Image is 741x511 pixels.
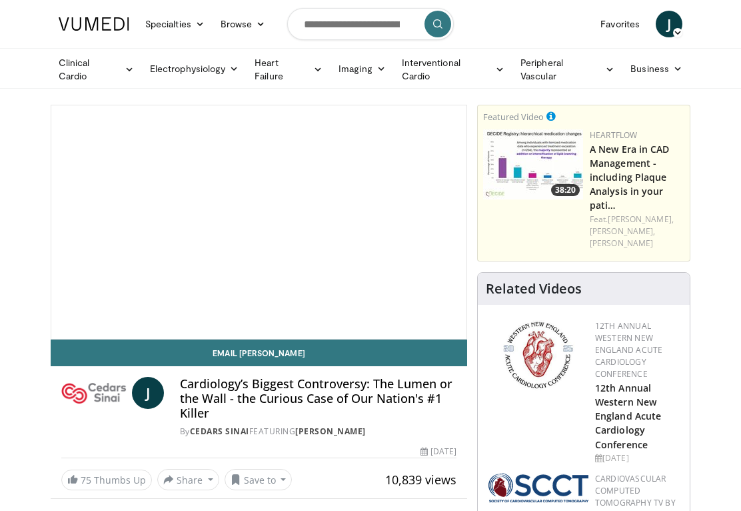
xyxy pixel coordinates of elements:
[656,11,682,37] a: J
[501,320,575,390] img: 0954f259-7907-4053-a817-32a96463ecc8.png.150x105_q85_autocrop_double_scale_upscale_version-0.2.png
[295,426,366,437] a: [PERSON_NAME]
[51,340,467,366] a: Email [PERSON_NAME]
[132,377,164,409] a: J
[180,426,456,438] div: By FEATURING
[51,56,142,83] a: Clinical Cardio
[81,474,91,486] span: 75
[51,105,466,339] video-js: Video Player
[180,377,456,420] h4: Cardiology’s Biggest Controversy: The Lumen or the Wall - the Curious Case of Our Nation's #1 Killer
[551,184,580,196] span: 38:20
[190,426,249,437] a: Cedars Sinai
[483,111,544,123] small: Featured Video
[394,56,512,83] a: Interventional Cardio
[287,8,454,40] input: Search topics, interventions
[420,446,456,458] div: [DATE]
[61,377,127,409] img: Cedars Sinai
[213,11,274,37] a: Browse
[590,213,684,249] div: Feat.
[595,320,662,380] a: 12th Annual Western New England Acute Cardiology Conference
[486,281,582,297] h4: Related Videos
[608,213,673,225] a: [PERSON_NAME],
[488,473,588,502] img: 51a70120-4f25-49cc-93a4-67582377e75f.png.150x105_q85_autocrop_double_scale_upscale_version-0.2.png
[595,452,679,464] div: [DATE]
[157,469,219,490] button: Share
[142,55,247,82] a: Electrophysiology
[592,11,648,37] a: Favorites
[61,470,152,490] a: 75 Thumbs Up
[483,129,583,199] img: 738d0e2d-290f-4d89-8861-908fb8b721dc.150x105_q85_crop-smart_upscale.jpg
[483,129,583,199] a: 38:20
[590,225,655,237] a: [PERSON_NAME],
[137,11,213,37] a: Specialties
[622,55,690,82] a: Business
[590,237,653,249] a: [PERSON_NAME]
[225,469,293,490] button: Save to
[590,143,670,211] a: A New Era in CAD Management - including Plaque Analysis in your pati…
[247,56,331,83] a: Heart Failure
[385,472,456,488] span: 10,839 views
[595,382,661,450] a: 12th Annual Western New England Acute Cardiology Conference
[590,129,638,141] a: Heartflow
[59,17,129,31] img: VuMedi Logo
[331,55,394,82] a: Imaging
[512,56,622,83] a: Peripheral Vascular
